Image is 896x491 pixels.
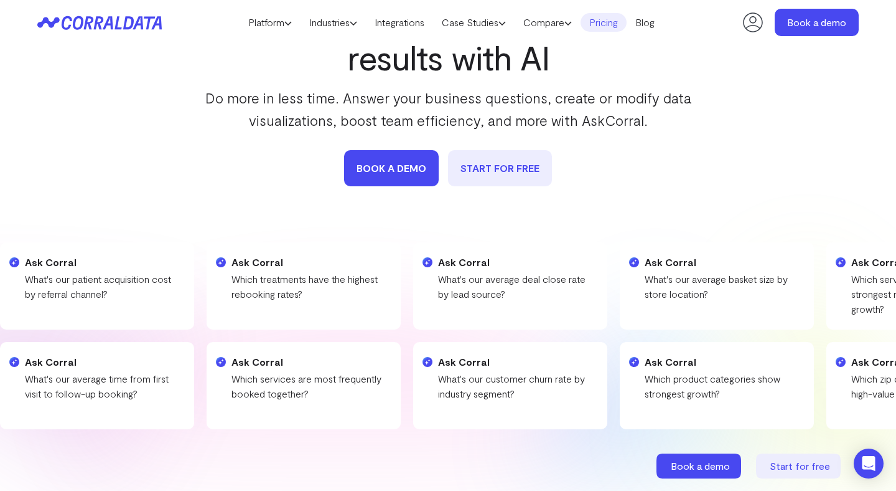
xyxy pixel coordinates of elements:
a: Book a demo [775,9,859,36]
h4: Ask Corral [21,255,177,270]
h4: Ask Corral [661,355,818,369]
p: Do more in less time. Answer your business questions, create or modify data visualizations, boost... [194,87,702,131]
h4: Ask Corral [248,355,405,369]
p: What's our inventory turnover rate by category? [661,371,818,401]
p: What's our patient acquisition cost by referral channel? [21,272,177,302]
a: Case Studies [433,13,515,32]
a: Platform [240,13,301,32]
h4: Ask Corral [455,355,612,369]
a: book a demo [344,150,439,186]
span: Start for free [770,460,830,472]
span: Book a demo [671,460,730,472]
a: Start for free [756,454,843,479]
a: Industries [301,13,366,32]
p: What's our average deal close rate by lead source? [434,272,590,302]
h4: Ask Corral [227,255,384,270]
a: Pricing [581,13,627,32]
a: Integrations [366,13,433,32]
a: Blog [627,13,663,32]
p: Which treatment packages drive highest revenue? [248,371,405,401]
div: Open Intercom Messenger [854,449,884,479]
h4: Ask Corral [434,255,590,270]
a: START FOR FREE [448,150,552,186]
p: What's our customer acquisition cost trend over time? [42,371,198,401]
a: Compare [515,13,581,32]
p: Which treatments have the highest rebooking rates? [227,272,384,302]
h4: Ask Corral [640,255,797,270]
a: Book a demo [656,454,744,479]
p: What's our average basket size by store location? [640,272,797,302]
p: What's our sales cycle duration by product type? [455,371,612,401]
h4: Ask Corral [42,355,198,369]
